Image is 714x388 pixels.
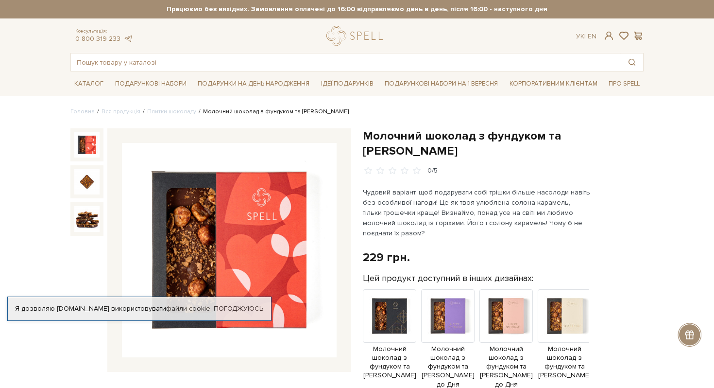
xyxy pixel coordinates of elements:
[363,273,533,284] label: Цей продукт доступний в інших дизайнах:
[196,107,349,116] li: Молочний шоколад з фундуком та [PERSON_NAME]
[71,53,621,71] input: Пошук товару у каталозі
[605,76,644,91] a: Про Spell
[421,289,475,343] img: Продукт
[506,75,601,92] a: Корпоративним клієнтам
[538,311,591,380] a: Молочний шоколад з фундуком та [PERSON_NAME]
[70,108,95,115] a: Головна
[576,32,596,41] div: Ук
[427,166,438,176] div: 0/5
[74,169,100,194] img: Молочний шоколад з фундуком та солоною карамеллю Love
[588,32,596,40] a: En
[70,76,107,91] a: Каталог
[326,26,387,46] a: logo
[363,187,591,238] p: Чудовий варіант, щоб подарувати собі трішки більше насолоди навіть без особливої нагоди! Це як тв...
[70,5,644,14] strong: Працюємо без вихідних. Замовлення оплачені до 16:00 відправляємо день в день, після 16:00 - насту...
[102,108,140,115] a: Вся продукція
[75,28,133,35] span: Консультація:
[74,132,100,158] img: Молочний шоколад з фундуком та солоною карамеллю Love
[123,35,133,43] a: telegram
[479,289,533,343] img: Продукт
[8,304,271,313] div: Я дозволяю [DOMAIN_NAME] використовувати
[147,108,196,115] a: Плитки шоколаду
[166,304,210,313] a: файли cookie
[317,76,377,91] a: Ідеї подарунків
[75,35,120,43] a: 0 800 319 233
[194,76,313,91] a: Подарунки на День народження
[363,289,416,343] img: Продукт
[381,75,502,92] a: Подарункові набори на 1 Вересня
[363,250,410,265] div: 229 грн.
[111,76,190,91] a: Подарункові набори
[363,345,416,380] span: Молочний шоколад з фундуком та [PERSON_NAME]
[584,32,586,40] span: |
[538,345,591,380] span: Молочний шоколад з фундуком та [PERSON_NAME]
[122,143,337,358] img: Молочний шоколад з фундуком та солоною карамеллю Love
[621,53,643,71] button: Пошук товару у каталозі
[214,304,263,313] a: Погоджуюсь
[363,128,644,159] h1: Молочний шоколад з фундуком та [PERSON_NAME]
[74,206,100,231] img: Молочний шоколад з фундуком та солоною карамеллю Love
[538,289,591,343] img: Продукт
[363,311,416,380] a: Молочний шоколад з фундуком та [PERSON_NAME]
